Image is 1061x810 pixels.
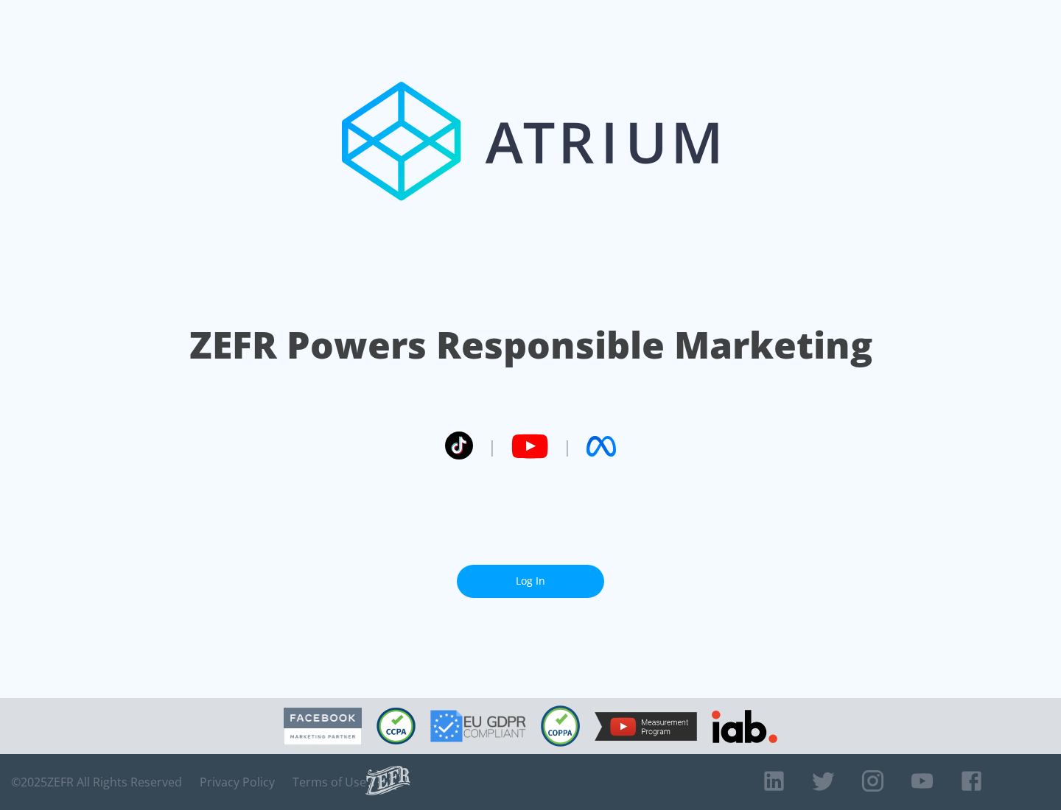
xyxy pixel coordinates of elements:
img: Facebook Marketing Partner [284,708,362,745]
span: © 2025 ZEFR All Rights Reserved [11,775,182,789]
img: YouTube Measurement Program [595,712,697,741]
a: Privacy Policy [200,775,275,789]
img: GDPR Compliant [430,710,526,742]
img: COPPA Compliant [541,705,580,747]
span: | [563,435,572,457]
span: | [488,435,497,457]
a: Terms of Use [293,775,366,789]
h1: ZEFR Powers Responsible Marketing [189,320,872,370]
img: IAB [712,710,777,743]
img: CCPA Compliant [377,708,416,744]
a: Log In [457,565,604,598]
